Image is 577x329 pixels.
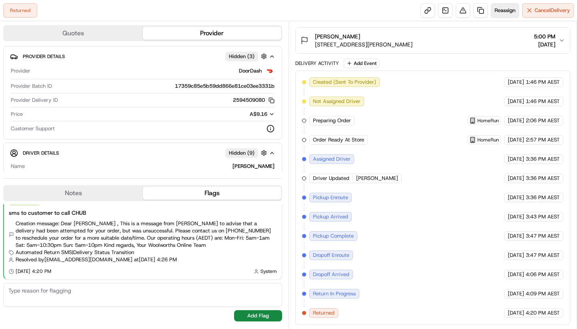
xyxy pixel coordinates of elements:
[16,116,61,124] span: Knowledge Base
[80,136,97,142] span: Pylon
[27,85,101,91] div: We're available if you need us!
[508,232,524,240] span: [DATE]
[526,136,560,143] span: 2:57 PM AEST
[10,146,275,159] button: Driver DetailsHidden (9)
[8,8,24,24] img: Nash
[204,111,274,118] button: A$9.16
[56,135,97,142] a: Powered byPylon
[225,148,269,158] button: Hidden (9)
[234,310,282,321] button: Add Flag
[508,117,524,124] span: [DATE]
[526,79,560,86] span: 1:46 PM AEST
[477,117,499,124] span: HomeRun
[4,27,143,40] button: Quotes
[313,194,348,201] span: Pickup Enroute
[4,187,143,200] button: Notes
[313,175,349,182] span: Driver Updated
[535,7,570,14] span: Cancel Delivery
[534,32,555,40] span: 5:00 PM
[9,209,277,217] div: sms to customer to call CHUB
[11,125,55,132] span: Customer Support
[313,155,351,163] span: Assigned Driver
[313,252,349,259] span: Dropoff Enroute
[23,150,59,156] span: Driver Details
[526,175,560,182] span: 3:36 PM AEST
[508,271,524,278] span: [DATE]
[522,3,574,18] button: CancelDelivery
[260,268,277,275] span: System
[313,232,354,240] span: Pickup Complete
[11,163,25,170] span: Name
[8,77,22,91] img: 1736555255976-a54dd68f-1ca7-489b-9aae-adbdc363a1c4
[508,136,524,143] span: [DATE]
[534,40,555,48] span: [DATE]
[526,309,560,317] span: 4:20 PM AEST
[136,79,146,89] button: Start new chat
[11,67,30,75] span: Provider
[11,111,23,118] span: Price
[313,290,356,297] span: Return In Progress
[233,97,274,104] button: 2594509080
[16,268,51,275] span: [DATE] 4:20 PM
[11,97,58,104] span: Provider Delivery ID
[526,232,560,240] span: 3:47 PM AEST
[68,117,74,123] div: 💻
[491,3,519,18] button: Reassign
[313,213,348,220] span: Pickup Arrived
[76,116,128,124] span: API Documentation
[23,53,65,60] span: Provider Details
[64,113,132,127] a: 💻API Documentation
[11,83,52,90] span: Provider Batch ID
[508,213,524,220] span: [DATE]
[495,7,515,14] span: Reassign
[315,32,360,40] span: [PERSON_NAME]
[295,60,339,67] div: Delivery Activity
[508,290,524,297] span: [DATE]
[229,149,254,157] span: Hidden ( 9 )
[313,117,351,124] span: Preparing Order
[8,32,146,45] p: Welcome 👋
[344,59,379,68] button: Add Event
[313,98,361,105] span: Not Assigned Driver
[526,252,560,259] span: 3:47 PM AEST
[313,79,376,86] span: Created (Sent To Provider)
[143,27,282,40] button: Provider
[526,98,560,105] span: 1:46 PM AEST
[526,194,560,201] span: 3:36 PM AEST
[10,50,275,63] button: Provider DetailsHidden (3)
[143,187,282,200] button: Flags
[265,66,274,76] img: doordash_logo_v2.png
[175,83,274,90] span: 17359c85e5b59dd866e81ce03ee3331b
[526,213,560,220] span: 3:43 PM AEST
[508,252,524,259] span: [DATE]
[526,117,560,124] span: 2:06 PM AEST
[526,290,560,297] span: 4:09 PM AEST
[16,220,277,249] span: Creation message: Dear [PERSON_NAME] , This is a message from [PERSON_NAME] to advise that a deli...
[313,271,349,278] span: Dropoff Arrived
[27,77,131,85] div: Start new chat
[508,309,524,317] span: [DATE]
[508,175,524,182] span: [DATE]
[250,111,267,117] span: A$9.16
[315,40,413,48] span: [STREET_ADDRESS][PERSON_NAME]
[526,271,560,278] span: 4:06 PM AEST
[16,256,132,263] span: Resolved by [EMAIL_ADDRESS][DOMAIN_NAME]
[239,67,262,75] span: DoorDash
[296,28,570,53] button: [PERSON_NAME][STREET_ADDRESS][PERSON_NAME]5:00 PM[DATE]
[229,53,254,60] span: Hidden ( 3 )
[21,52,132,60] input: Clear
[508,79,524,86] span: [DATE]
[8,117,14,123] div: 📗
[313,136,364,143] span: Order Ready At Store
[134,256,177,263] span: at [DATE] 4:26 PM
[508,155,524,163] span: [DATE]
[313,309,335,317] span: Returned
[508,98,524,105] span: [DATE]
[356,175,398,182] span: [PERSON_NAME]
[5,113,64,127] a: 📗Knowledge Base
[477,137,499,143] span: HomeRun
[225,51,269,61] button: Hidden (3)
[16,249,134,256] span: Automated Return SMS | Delivery Status Transition
[526,155,560,163] span: 3:36 PM AEST
[28,163,274,170] div: [PERSON_NAME]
